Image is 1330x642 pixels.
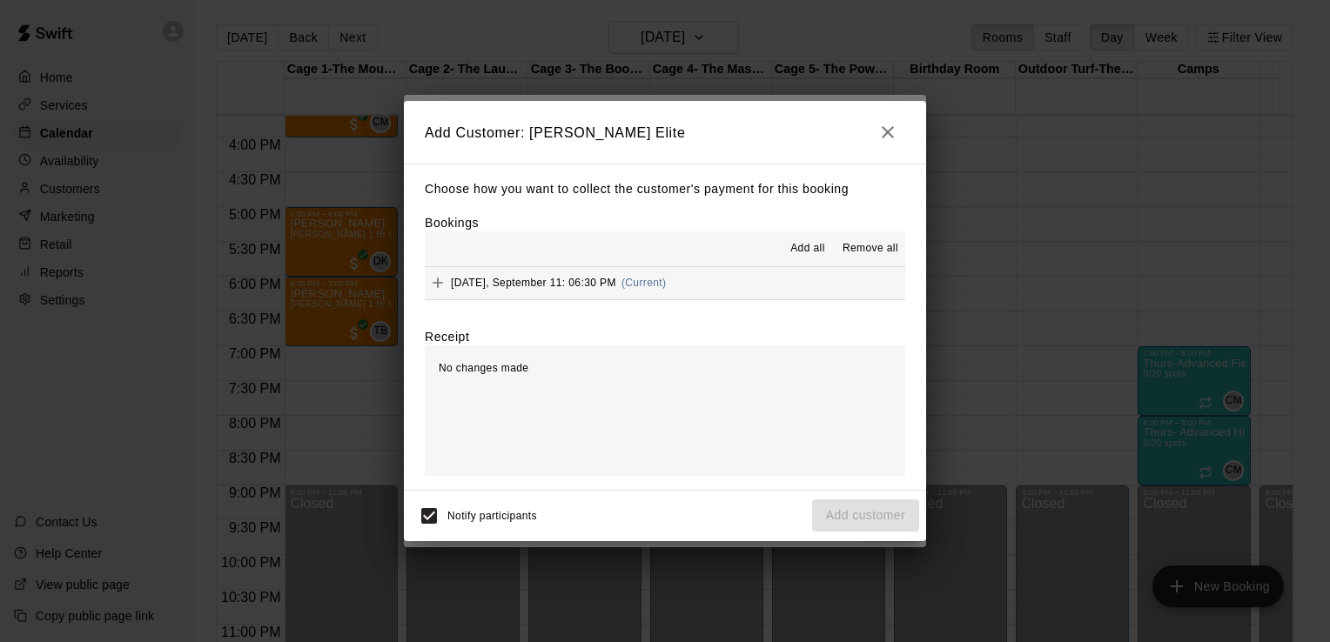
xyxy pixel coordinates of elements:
span: Add all [790,240,825,257]
h2: Add Customer: [PERSON_NAME] Elite [404,101,926,164]
label: Receipt [425,328,469,345]
span: (Current) [621,277,667,289]
button: Remove all [836,235,905,263]
span: Add [425,276,451,289]
span: No changes made [439,362,528,374]
span: [DATE], September 11: 06:30 PM [451,277,616,289]
span: Notify participants [447,510,537,522]
button: Add all [780,235,836,263]
label: Bookings [425,216,479,230]
button: Add[DATE], September 11: 06:30 PM(Current) [425,267,905,299]
span: Remove all [843,240,898,257]
p: Choose how you want to collect the customer's payment for this booking [425,178,905,200]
